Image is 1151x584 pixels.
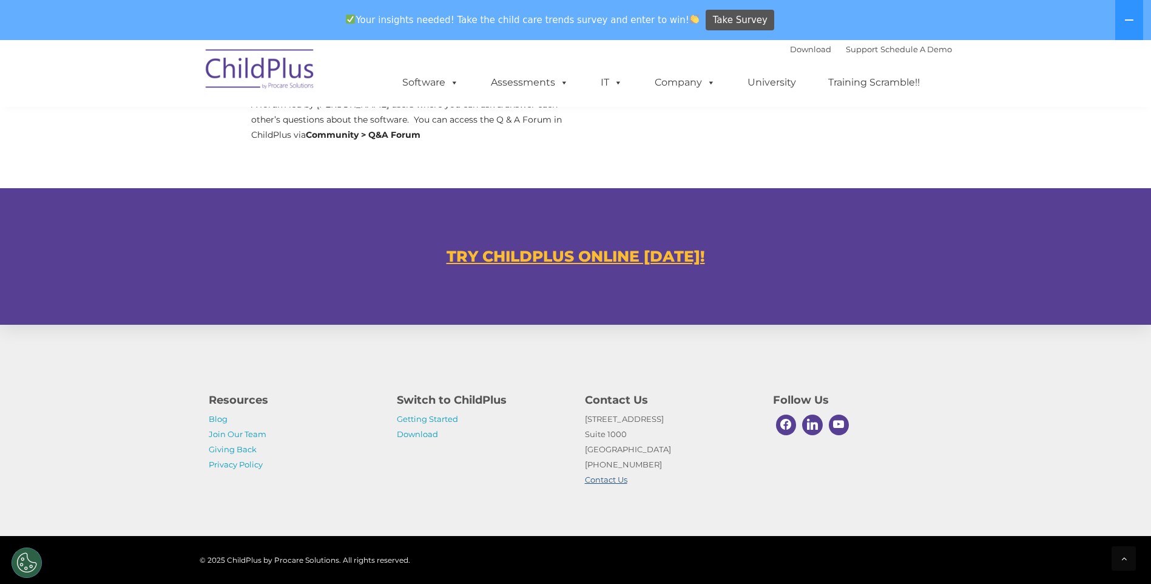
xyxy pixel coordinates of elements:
a: Linkedin [799,412,826,438]
button: Cookies Settings [12,548,42,578]
a: Blog [209,414,228,424]
h4: Follow Us [773,392,943,409]
img: 👏 [690,15,699,24]
a: University [735,70,808,95]
a: Download [790,44,831,54]
a: TRY CHILDPLUS ONLINE [DATE]! [447,247,705,265]
img: ChildPlus by Procare Solutions [200,41,321,101]
p: [STREET_ADDRESS] Suite 1000 [GEOGRAPHIC_DATA] [PHONE_NUMBER] [585,412,755,487]
a: Youtube [826,412,852,438]
a: Download [397,429,438,439]
a: Giving Back [209,444,257,454]
img: ✅ [346,15,355,24]
a: Training Scramble!! [816,70,932,95]
p: A forum led by [PERSON_NAME] users where you can ask & answer each other’s questions about the so... [251,97,567,143]
a: Company [643,70,727,95]
span: © 2025 ChildPlus by Procare Solutions. All rights reserved. [200,555,410,565]
a: Facebook [773,412,800,438]
a: Privacy Policy [209,460,263,469]
h4: Resources [209,392,379,409]
a: Assessments [479,70,581,95]
span: Take Survey [713,10,768,31]
a: Take Survey [706,10,774,31]
a: Schedule A Demo [880,44,952,54]
span: Your insights needed! Take the child care trends survey and enter to win! [341,8,704,32]
font: | [790,44,952,54]
h4: Contact Us [585,392,755,409]
strong: Community > Q&A Forum [306,129,420,140]
a: Software [390,70,471,95]
a: IT [589,70,635,95]
a: Join Our Team [209,429,266,439]
a: Getting Started [397,414,458,424]
a: Contact Us [585,475,627,484]
h4: Switch to ChildPlus [397,392,567,409]
a: Support [846,44,878,54]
